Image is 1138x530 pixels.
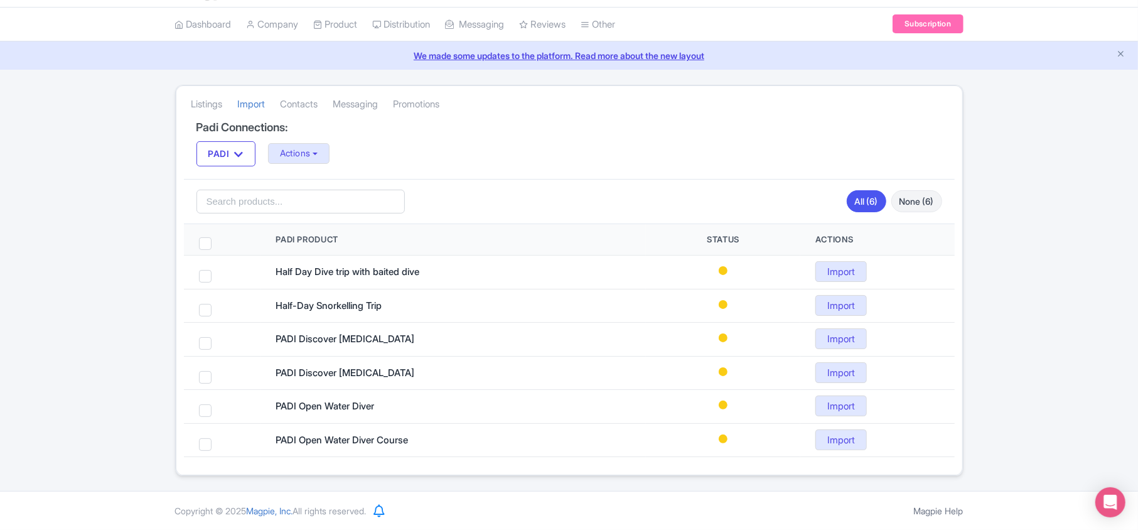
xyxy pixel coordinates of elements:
a: Product [314,8,358,42]
a: Subscription [893,14,963,33]
a: Other [581,8,616,42]
button: PADI [196,141,255,166]
a: Messaging [333,87,378,122]
input: Search products... [196,190,405,214]
a: We made some updates to the platform. Read more about the new layout [8,49,1130,62]
a: Import [815,396,867,416]
div: PADI Discover Scuba Diving [276,332,464,347]
a: Listings [191,87,223,122]
a: Import [815,295,867,316]
div: PADI Open Water Diver Course [276,433,464,448]
a: Distribution [373,8,431,42]
a: Dashboard [175,8,232,42]
a: Import [815,261,867,282]
a: Import [815,328,867,349]
a: Contacts [281,87,318,122]
a: Company [247,8,299,42]
button: Close announcement [1116,48,1125,62]
div: PADI Discover Scuba Diving [276,366,464,381]
a: Import [815,430,867,450]
th: Padi Product [260,224,646,256]
h4: Padi Connections: [196,121,942,134]
a: None (6) [891,190,942,212]
div: PADI Open Water Diver [276,399,464,414]
a: Magpie Help [914,506,964,516]
a: Import [238,87,266,122]
div: Copyright © 2025 All rights reserved. [168,504,374,517]
span: Magpie, Inc. [247,506,293,516]
th: Actions [800,224,955,256]
a: Messaging [446,8,505,42]
div: Half-Day Snorkelling Trip [276,299,464,313]
div: Open Intercom Messenger [1095,487,1125,517]
th: Status [646,224,800,256]
div: Half Day Dive trip with baited dive [276,265,464,279]
a: Reviews [520,8,566,42]
a: Import [815,362,867,383]
a: All (6) [847,190,886,212]
a: Promotions [394,87,440,122]
button: Actions [268,143,330,164]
